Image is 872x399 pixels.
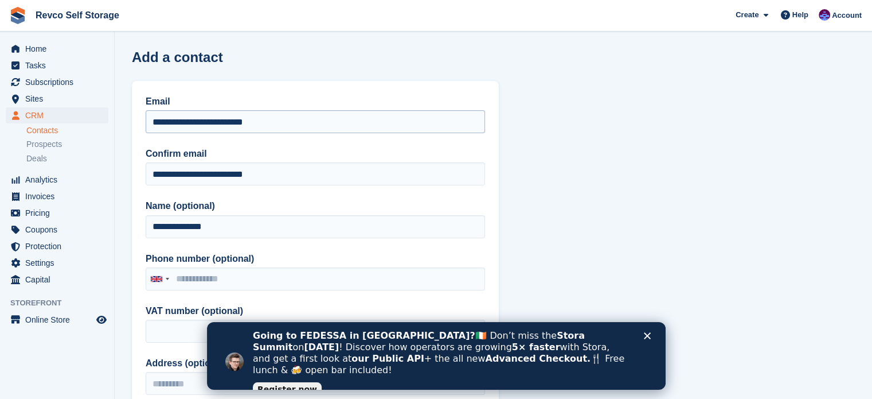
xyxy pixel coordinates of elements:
[792,9,808,21] span: Help
[6,255,108,271] a: menu
[736,9,758,21] span: Create
[25,238,94,254] span: Protection
[26,153,47,164] span: Deals
[25,107,94,123] span: CRM
[25,272,94,288] span: Capital
[6,188,108,204] a: menu
[6,172,108,188] a: menu
[6,57,108,73] a: menu
[95,313,108,327] a: Preview store
[9,7,26,24] img: stora-icon-8386f47178a22dfd0bd8f6a31ec36ba5ce8667c1dd55bd0f319d3a0aa187defe.svg
[146,95,485,109] label: Email
[6,272,108,288] a: menu
[146,147,485,161] label: Confirm email
[25,205,94,221] span: Pricing
[437,10,448,17] div: Close
[6,222,108,238] a: menu
[819,9,830,21] img: Lianne Revell
[146,357,485,370] label: Address (optional)
[6,107,108,123] a: menu
[146,252,485,266] label: Phone number (optional)
[6,312,108,328] a: menu
[26,138,108,150] a: Prospects
[25,222,94,238] span: Coupons
[146,304,485,318] label: VAT number (optional)
[832,10,862,21] span: Account
[6,205,108,221] a: menu
[6,238,108,254] a: menu
[6,41,108,57] a: menu
[25,172,94,188] span: Analytics
[46,60,115,74] a: Register now
[25,188,94,204] span: Invoices
[25,255,94,271] span: Settings
[26,139,62,150] span: Prospects
[26,153,108,165] a: Deals
[10,297,114,309] span: Storefront
[25,41,94,57] span: Home
[25,312,94,328] span: Online Store
[132,49,223,65] h1: Add a contact
[26,125,108,136] a: Contacts
[25,57,94,73] span: Tasks
[6,91,108,107] a: menu
[6,74,108,90] a: menu
[146,199,485,213] label: Name (optional)
[31,6,124,25] a: Revco Self Storage
[207,322,666,390] iframe: Intercom live chat banner
[25,74,94,90] span: Subscriptions
[25,91,94,107] span: Sites
[146,268,173,290] div: United Kingdom: +44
